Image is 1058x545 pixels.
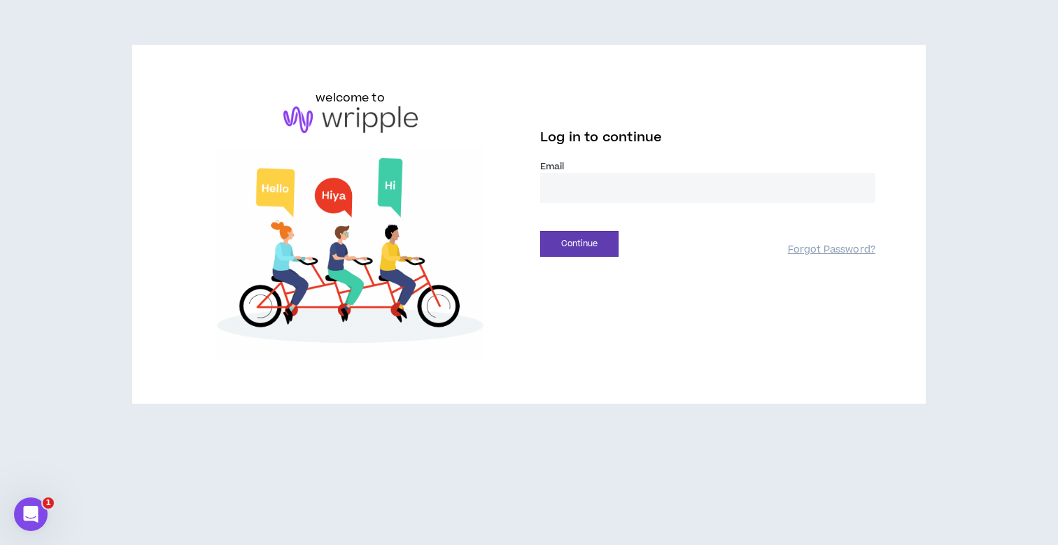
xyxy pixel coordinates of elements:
[540,231,619,257] button: Continue
[14,497,48,531] iframe: Intercom live chat
[183,147,518,359] img: Welcome to Wripple
[540,160,875,173] label: Email
[283,106,418,133] img: logo-brand.png
[788,243,875,257] a: Forgot Password?
[540,129,662,146] span: Log in to continue
[43,497,54,509] span: 1
[316,90,385,106] h6: welcome to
